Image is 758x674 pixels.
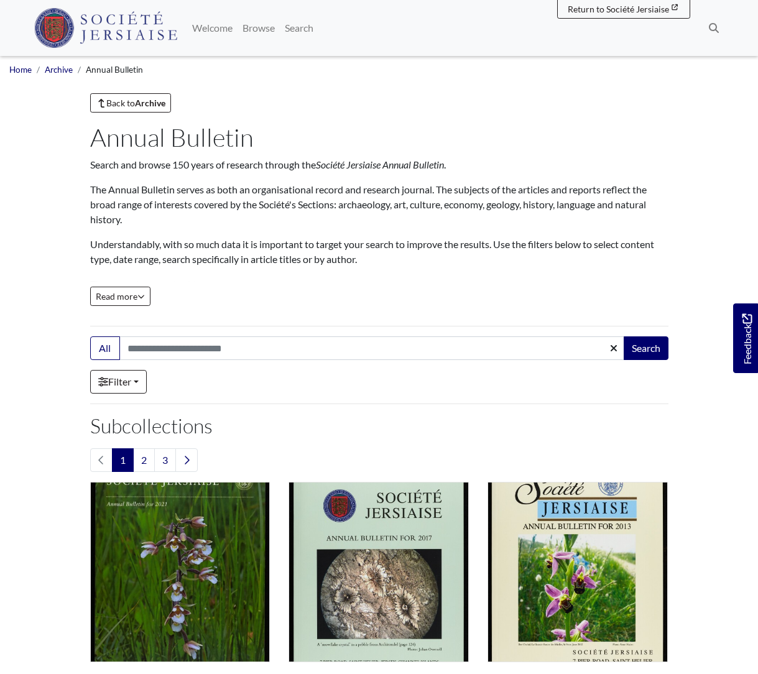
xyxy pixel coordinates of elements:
button: All [90,336,120,360]
a: Browse [238,16,280,40]
button: Read all of the content [90,287,150,306]
a: Archive [45,65,73,75]
a: Search [280,16,318,40]
img: Volume 31 (2013 - 2016) [488,482,668,662]
span: Goto page 1 [112,448,134,472]
button: Search [624,336,668,360]
a: Filter [90,370,147,394]
h1: Annual Bulletin [90,122,668,152]
a: Would you like to provide feedback? [733,303,758,373]
a: Home [9,65,32,75]
img: Volume 33 (2021 - 2024) [90,482,270,662]
strong: Archive [135,98,165,108]
span: Annual Bulletin [86,65,143,75]
span: Read more [96,291,145,302]
a: Next page [175,448,198,472]
a: Société Jersiaise logo [34,5,178,51]
a: Goto page 3 [154,448,176,472]
em: Société Jersiaise Annual Bulletin [316,159,444,170]
a: Back toArchive [90,93,172,113]
input: Search this collection... [119,336,625,360]
a: Welcome [187,16,238,40]
img: Société Jersiaise [34,8,178,48]
p: Understandably, with so much data it is important to target your search to improve the results. U... [90,237,668,267]
a: Goto page 2 [133,448,155,472]
img: Volume 32 (2017 - 2020) [289,482,469,662]
li: Previous page [90,448,113,472]
span: Return to Société Jersiaise [568,4,669,14]
p: Search and browse 150 years of research through the . [90,157,668,172]
h2: Subcollections [90,414,668,438]
span: Feedback [739,313,754,364]
nav: pagination [90,448,668,472]
p: The Annual Bulletin serves as both an organisational record and research journal. The subjects of... [90,182,668,227]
